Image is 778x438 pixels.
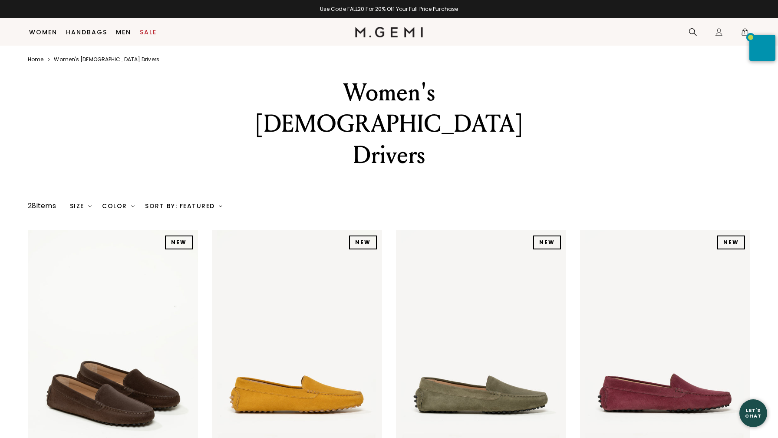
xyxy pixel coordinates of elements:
div: NEW [717,236,745,249]
img: chevron-down.svg [88,204,92,208]
div: Sort By: Featured [145,202,222,209]
a: Home [28,56,43,63]
div: NEW [533,236,561,249]
div: Women's [DEMOGRAPHIC_DATA] Drivers [238,77,540,171]
div: 28 items [28,201,56,211]
div: Size [70,202,92,209]
a: Women's [DEMOGRAPHIC_DATA] drivers [54,56,159,63]
div: NEW [349,236,377,249]
a: Handbags [66,29,107,36]
span: 1 [741,30,749,38]
img: chevron-down.svg [131,204,135,208]
img: chevron-down.svg [219,204,222,208]
a: Sale [140,29,157,36]
a: Men [116,29,131,36]
img: M.Gemi [355,27,423,37]
a: Women [29,29,57,36]
div: Let's Chat [739,408,767,418]
div: NEW [165,236,193,249]
div: Color [102,202,135,209]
